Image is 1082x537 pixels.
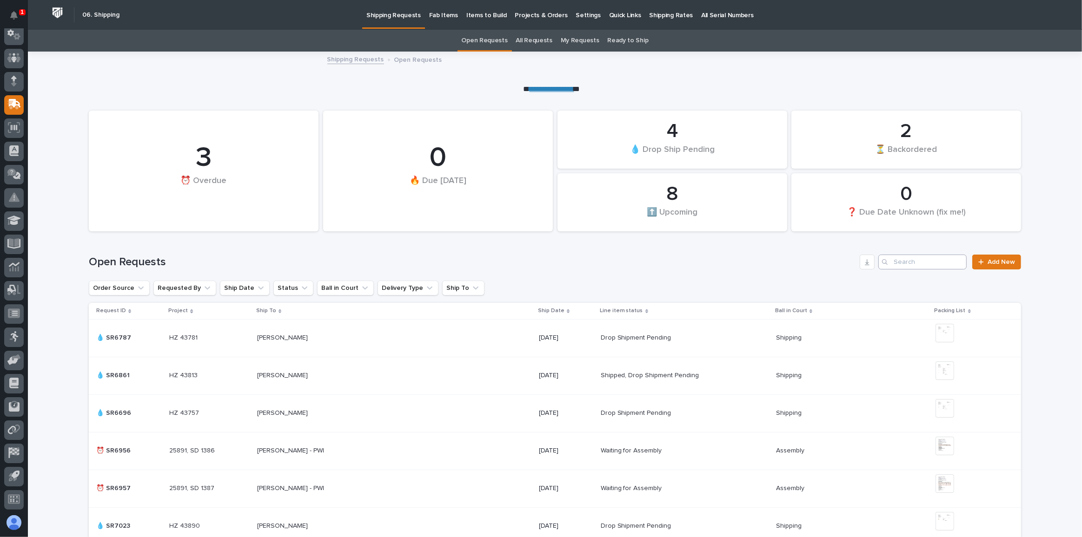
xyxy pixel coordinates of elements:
[257,370,310,380] p: [PERSON_NAME]
[96,306,126,316] p: Request ID
[539,334,593,342] p: [DATE]
[105,176,303,205] div: ⏰ Overdue
[89,394,1021,432] tr: 💧 SR6696💧 SR6696 HZ 43757HZ 43757 [PERSON_NAME][PERSON_NAME] [DATE]Drop Shipment PendingDrop Ship...
[339,141,537,175] div: 0
[776,332,803,342] p: Shipping
[257,445,326,455] p: [PERSON_NAME] - PWI
[89,281,150,295] button: Order Source
[257,483,326,492] p: [PERSON_NAME] - PWI
[4,513,24,532] button: users-avatar
[96,445,133,455] p: ⏰ SR6956
[776,370,803,380] p: Shipping
[96,520,132,530] p: 💧 SR7023
[442,281,485,295] button: Ship To
[96,370,132,380] p: 💧 SR6861
[776,445,806,455] p: Assembly
[339,176,537,205] div: 🔥 Due [DATE]
[573,120,771,143] div: 4
[327,53,384,64] a: Shipping Requests
[516,30,552,52] a: All Requests
[49,4,66,21] img: Workspace Logo
[539,522,593,530] p: [DATE]
[462,30,508,52] a: Open Requests
[601,332,673,342] p: Drop Shipment Pending
[601,445,664,455] p: Waiting for Assembly
[169,445,217,455] p: 25891, SD 1386
[561,30,599,52] a: My Requests
[96,332,133,342] p: 💧 SR6787
[153,281,216,295] button: Requested By
[82,11,119,19] h2: 06. Shipping
[573,207,771,226] div: ⬆️ Upcoming
[600,306,643,316] p: Line item status
[601,483,664,492] p: Waiting for Assembly
[89,319,1021,357] tr: 💧 SR6787💧 SR6787 HZ 43781HZ 43781 [PERSON_NAME][PERSON_NAME] [DATE]Drop Shipment PendingDrop Ship...
[935,306,966,316] p: Packing List
[4,6,24,25] button: Notifications
[220,281,270,295] button: Ship Date
[96,407,133,417] p: 💧 SR6696
[539,447,593,455] p: [DATE]
[573,183,771,206] div: 8
[539,372,593,380] p: [DATE]
[256,306,276,316] p: Ship To
[539,485,593,492] p: [DATE]
[601,370,701,380] p: Shipped, Drop Shipment Pending
[105,141,303,175] div: 3
[601,407,673,417] p: Drop Shipment Pending
[169,332,199,342] p: HZ 43781
[776,407,803,417] p: Shipping
[273,281,313,295] button: Status
[573,144,771,164] div: 💧 Drop Ship Pending
[96,483,133,492] p: ⏰ SR6957
[538,306,564,316] p: Ship Date
[20,9,24,15] p: 1
[257,332,310,342] p: [PERSON_NAME]
[807,183,1005,206] div: 0
[257,407,310,417] p: [PERSON_NAME]
[169,483,216,492] p: 25891, SD 1387
[378,281,438,295] button: Delivery Type
[776,483,806,492] p: Assembly
[775,306,807,316] p: Ball in Court
[169,370,199,380] p: HZ 43813
[988,259,1015,265] span: Add New
[89,255,856,269] h1: Open Requests
[607,30,648,52] a: Ready to Ship
[89,432,1021,470] tr: ⏰ SR6956⏰ SR6956 25891, SD 138625891, SD 1386 [PERSON_NAME] - PWI[PERSON_NAME] - PWI [DATE]Waitin...
[807,144,1005,164] div: ⏳ Backordered
[878,255,967,269] input: Search
[807,120,1005,143] div: 2
[257,520,310,530] p: [PERSON_NAME]
[972,255,1021,269] a: Add New
[12,11,24,26] div: Notifications1
[317,281,374,295] button: Ball in Court
[539,409,593,417] p: [DATE]
[169,407,201,417] p: HZ 43757
[807,207,1005,226] div: ❓ Due Date Unknown (fix me!)
[168,306,188,316] p: Project
[394,54,442,64] p: Open Requests
[89,470,1021,507] tr: ⏰ SR6957⏰ SR6957 25891, SD 138725891, SD 1387 [PERSON_NAME] - PWI[PERSON_NAME] - PWI [DATE]Waitin...
[169,520,202,530] p: HZ 43890
[89,357,1021,394] tr: 💧 SR6861💧 SR6861 HZ 43813HZ 43813 [PERSON_NAME][PERSON_NAME] [DATE]Shipped, Drop Shipment Pending...
[601,520,673,530] p: Drop Shipment Pending
[776,520,803,530] p: Shipping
